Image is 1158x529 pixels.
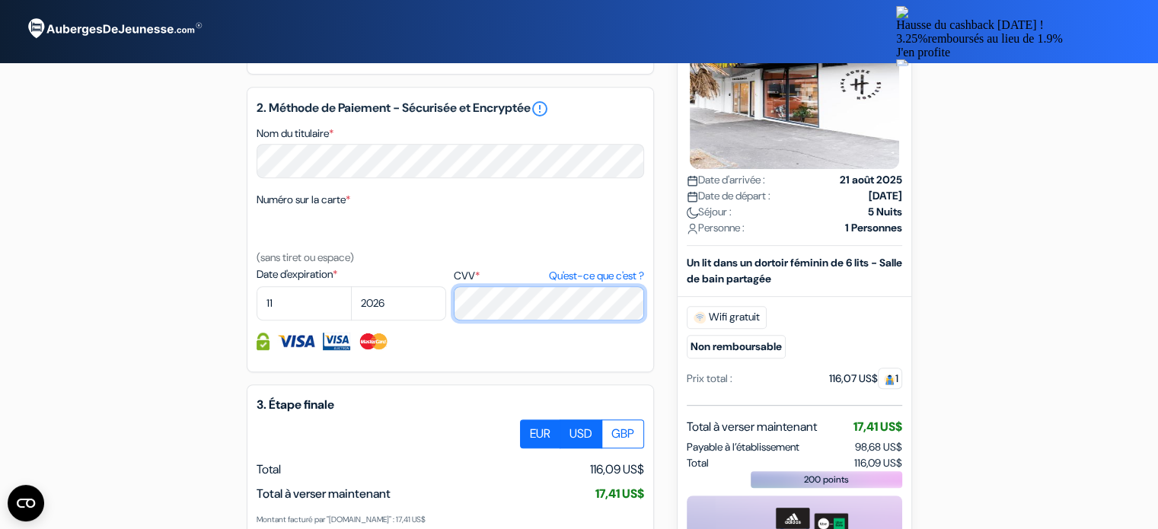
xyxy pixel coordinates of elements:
[687,454,709,470] span: Total
[878,367,902,388] span: 1
[884,373,895,384] img: guest.svg
[6,46,256,59] div: J'en profite
[687,334,786,358] small: Non remboursable
[257,266,446,282] label: Date d'expiration
[358,333,389,350] img: Master Card
[257,333,270,350] img: Information de carte de crédit entièrement encryptée et sécurisée
[687,417,817,435] span: Total à verser maintenant
[687,222,698,234] img: user_icon.svg
[687,174,698,186] img: calendar.svg
[601,419,644,448] label: GBP
[323,333,350,350] img: Visa Electron
[257,461,281,477] span: Total
[854,454,902,470] span: 116,09 US$
[257,515,426,524] small: Montant facturé par "[DOMAIN_NAME]" : 17,41 US$
[548,268,643,284] a: Qu'est-ce que c'est ?
[687,255,902,285] b: Un lit dans un dortoir féminin de 6 lits - Salle de bain partagée
[277,333,315,350] img: Visa
[687,370,732,386] div: Prix total :
[845,219,902,235] strong: 1 Personnes
[6,59,18,72] img: close.png
[257,192,350,208] label: Numéro sur la carte
[687,187,770,203] span: Date de départ :
[687,219,745,235] span: Personne :
[520,419,560,448] label: EUR
[829,370,902,386] div: 116,07 US$
[687,305,767,328] span: Wifi gratuit
[840,171,902,187] strong: 21 août 2025
[18,8,209,49] img: AubergesDeJeunesse.com
[687,203,732,219] span: Séjour :
[257,250,354,264] small: (sans tiret ou espace)
[257,100,644,118] h5: 2. Méthode de Paiement - Sécurisée et Encryptée
[590,460,644,479] span: 116,09 US$
[560,419,602,448] label: USD
[257,397,644,412] h5: 3. Étape finale
[855,439,902,453] span: 98,68 US$
[853,418,902,434] span: 17,41 US$
[257,126,333,142] label: Nom du titulaire
[868,203,902,219] strong: 5 Nuits
[6,32,37,45] span: 3.25%
[6,32,256,46] div: remboursés au lieu de 1.9%
[454,268,643,284] label: CVV
[804,472,849,486] span: 200 points
[6,6,18,18] img: large-icon256.png
[531,100,549,118] a: error_outline
[521,419,644,448] div: Basic radio toggle button group
[8,485,44,521] button: CMP-Widget öffnen
[687,171,765,187] span: Date d'arrivée :
[687,438,799,454] span: Payable à l’établissement
[687,190,698,202] img: calendar.svg
[687,206,698,218] img: moon.svg
[6,18,256,32] div: Hausse du cashback [DATE] !
[595,486,644,502] span: 17,41 US$
[694,311,706,323] img: free_wifi.svg
[869,187,902,203] strong: [DATE]
[257,486,391,502] span: Total à verser maintenant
